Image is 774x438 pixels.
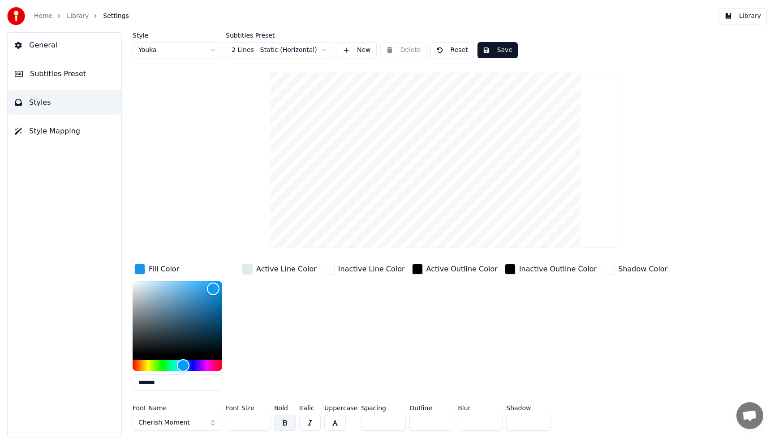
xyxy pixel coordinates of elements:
button: Shadow Color [602,262,669,276]
button: Inactive Outline Color [503,262,598,276]
button: Save [477,42,518,58]
label: Bold [274,405,296,411]
nav: breadcrumb [34,12,129,21]
label: Font Name [133,405,222,411]
span: Styles [29,97,51,108]
button: Library [719,8,767,24]
button: Reset [430,42,474,58]
label: Shadow [506,405,551,411]
label: Uppercase [324,405,357,411]
button: Active Line Color [240,262,318,276]
span: Settings [103,12,129,21]
button: New [337,42,377,58]
button: Inactive Line Color [322,262,407,276]
div: Inactive Line Color [338,264,405,275]
span: General [29,40,57,51]
div: Active Outline Color [426,264,498,275]
button: Style Mapping [8,119,121,144]
label: Style [133,32,222,39]
button: Styles [8,90,121,115]
div: Inactive Outline Color [519,264,597,275]
div: Fill Color [149,264,179,275]
span: Style Mapping [29,126,80,137]
span: Cherish Moment [138,418,190,427]
a: Home [34,12,52,21]
button: Fill Color [133,262,181,276]
button: Subtitles Preset [8,61,121,86]
label: Subtitles Preset [226,32,333,39]
div: Shadow Color [618,264,667,275]
img: youka [7,7,25,25]
div: Active Line Color [256,264,317,275]
label: Font Size [226,405,271,411]
label: Spacing [361,405,406,411]
label: Blur [458,405,503,411]
button: Active Outline Color [410,262,499,276]
button: General [8,33,121,58]
div: Color [133,281,222,355]
div: Open chat [736,402,763,429]
label: Outline [409,405,454,411]
div: Hue [133,360,222,371]
label: Italic [299,405,321,411]
a: Library [67,12,89,21]
span: Subtitles Preset [30,69,86,79]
